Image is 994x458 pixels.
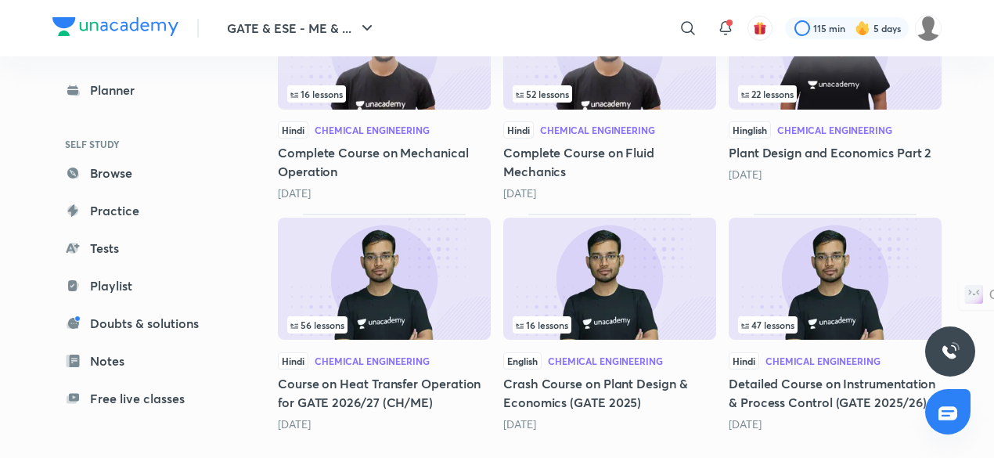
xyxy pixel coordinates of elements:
[52,233,234,264] a: Tests
[516,320,568,330] span: 16 lessons
[738,316,932,334] div: infocontainer
[287,85,481,103] div: infosection
[52,345,234,377] a: Notes
[738,85,932,103] div: infocontainer
[765,356,881,366] div: Chemical Engineering
[52,157,234,189] a: Browse
[52,308,234,339] a: Doubts & solutions
[513,85,707,103] div: left
[513,316,707,334] div: infocontainer
[548,356,663,366] div: Chemical Engineering
[855,20,870,36] img: streak
[290,89,343,99] span: 16 lessons
[729,143,942,162] h5: Plant Design and Economics Part 2
[287,85,481,103] div: infocontainer
[287,316,481,334] div: left
[738,85,932,103] div: infosection
[729,167,942,182] div: 4 months ago
[52,17,178,36] img: Company Logo
[52,17,178,40] a: Company Logo
[278,218,491,340] img: Thumbnail
[729,352,759,370] span: Hindi
[52,270,234,301] a: Playlist
[503,417,716,432] div: 10 months ago
[729,214,942,431] div: Detailed Course on Instrumentation & Process Control (GATE 2025/26)
[738,316,932,334] div: infosection
[741,89,794,99] span: 22 lessons
[741,320,794,330] span: 47 lessons
[738,85,932,103] div: left
[503,143,716,181] h5: Complete Course on Fluid Mechanics
[287,316,481,334] div: infocontainer
[503,186,716,201] div: 4 months ago
[503,374,716,412] h5: Crash Course on Plant Design & Economics (GATE 2025)
[287,316,481,334] div: infosection
[52,195,234,226] a: Practice
[753,21,767,35] img: avatar
[513,85,707,103] div: infosection
[503,121,534,139] span: Hindi
[941,342,960,361] img: ttu
[729,417,942,432] div: 1 year ago
[747,16,773,41] button: avatar
[218,13,386,44] button: GATE & ESE - ME & ...
[777,125,892,135] div: Chemical Engineering
[729,374,942,412] h5: Detailed Course on Instrumentation & Process Control (GATE 2025/26)
[738,316,932,334] div: left
[278,417,491,432] div: 5 months ago
[513,85,707,103] div: infocontainer
[503,214,716,431] div: Crash Course on Plant Design & Economics (GATE 2025)
[52,383,234,414] a: Free live classes
[503,352,542,370] span: English
[278,374,491,412] h5: Course on Heat Transfer Operation for GATE 2026/27 (CH/ME)
[290,320,344,330] span: 56 lessons
[278,186,491,201] div: 3 months ago
[287,85,481,103] div: left
[278,121,308,139] span: Hindi
[315,125,430,135] div: Chemical Engineering
[52,74,234,106] a: Planner
[278,143,491,181] h5: Complete Course on Mechanical Operation
[503,218,716,340] img: Thumbnail
[729,121,771,139] span: Hinglish
[278,352,308,370] span: Hindi
[729,218,942,340] img: Thumbnail
[915,15,942,41] img: yash Singh
[278,214,491,431] div: Course on Heat Transfer Operation for GATE 2026/27 (CH/ME)
[516,89,569,99] span: 52 lessons
[540,125,655,135] div: Chemical Engineering
[52,131,234,157] h6: SELF STUDY
[513,316,707,334] div: infosection
[513,316,707,334] div: left
[315,356,430,366] div: Chemical Engineering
